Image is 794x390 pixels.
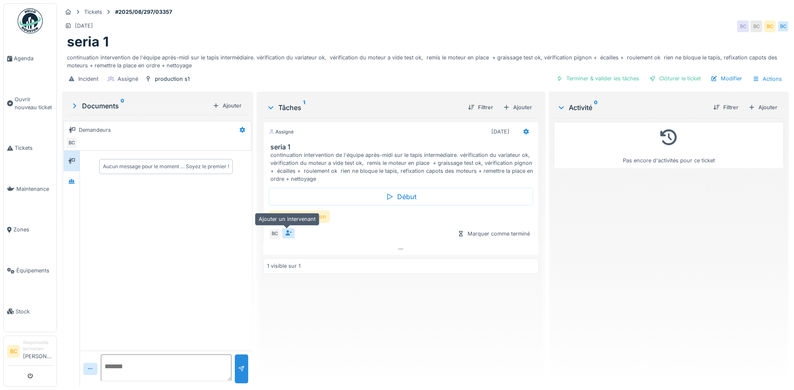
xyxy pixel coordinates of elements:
div: Documents [70,101,209,111]
div: Incident [78,75,98,83]
a: Agenda [4,38,57,79]
div: continuation intervention de l'équipe après-midi sur le tapis intermédiaire. vérification du vari... [270,151,535,183]
div: Activité [557,103,707,113]
div: Pas encore d'activités pour ce ticket [559,126,779,164]
span: Tickets [15,144,53,152]
div: Responsable technicien [23,339,53,352]
a: Stock [4,291,57,332]
div: Tâches [267,103,461,113]
div: Actions [749,73,786,85]
h1: seria 1 [67,34,109,50]
span: Équipements [16,267,53,275]
div: Clôturer le ticket [646,73,704,84]
div: Filtrer [710,102,742,113]
span: Stock [15,308,53,316]
div: Modifier [707,73,745,84]
span: Ouvrir nouveau ticket [15,95,53,111]
span: Maintenance [16,185,53,193]
a: Tickets [4,128,57,169]
div: Assigné [269,128,294,136]
a: Maintenance [4,169,57,210]
div: BC [737,21,749,32]
span: Agenda [14,54,53,62]
div: 1 visible sur 1 [267,262,301,270]
div: [DATE] [491,128,509,136]
sup: 0 [594,103,598,113]
div: continuation intervention de l'équipe après-midi sur le tapis intermédiaire. vérification du vari... [67,50,784,69]
div: Ajouter [745,102,781,113]
sup: 0 [121,101,124,111]
div: Assigné [118,75,138,83]
li: [PERSON_NAME] [23,339,53,364]
div: BC [66,137,77,149]
div: BC [269,228,280,240]
div: Aucun message pour le moment … Soyez le premier ! [103,163,229,170]
div: Marquer comme terminé [454,228,533,239]
a: Zones [4,209,57,250]
div: Début [269,188,533,205]
div: Demandeurs [79,126,111,134]
sup: 1 [303,103,305,113]
a: BC Responsable technicien[PERSON_NAME] [7,339,53,366]
div: BC [777,21,789,32]
div: production s1 [155,75,190,83]
div: [DATE] [75,22,93,30]
div: Ajouter un intervenant [255,213,319,225]
div: Filtrer [465,102,496,113]
div: Ajouter [500,102,535,113]
div: BC [764,21,776,32]
div: Tickets [84,8,102,16]
a: Équipements [4,250,57,291]
div: Ajouter [209,100,245,111]
div: BC [750,21,762,32]
a: Ouvrir nouveau ticket [4,79,57,128]
span: Zones [13,226,53,233]
div: Terminer & valider les tâches [553,73,642,84]
h3: seria 1 [270,143,535,151]
li: BC [7,345,20,358]
strong: #2025/08/297/03357 [112,8,175,16]
div: fin d'intervention [269,210,330,223]
img: Badge_color-CXgf-gQk.svg [18,8,43,33]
